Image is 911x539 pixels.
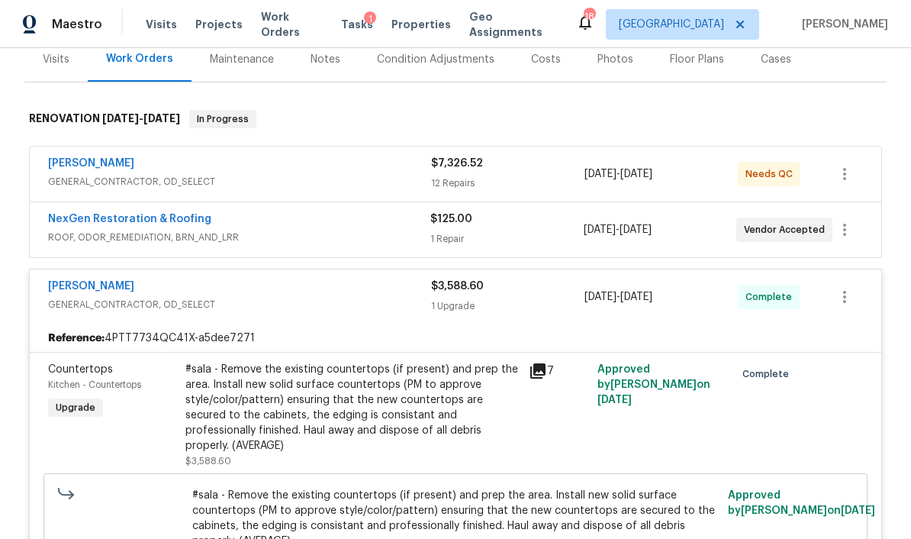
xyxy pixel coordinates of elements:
[744,222,831,237] span: Vendor Accepted
[584,289,652,305] span: -
[597,52,633,67] div: Photos
[597,395,632,405] span: [DATE]
[48,281,134,292] a: [PERSON_NAME]
[143,113,180,124] span: [DATE]
[469,9,558,40] span: Geo Assignments
[584,9,594,24] div: 18
[50,400,101,415] span: Upgrade
[195,17,243,32] span: Projects
[261,9,323,40] span: Work Orders
[728,490,875,516] span: Approved by [PERSON_NAME] on
[30,324,881,352] div: 4PTT7734QC41X-a5dee7271
[311,52,340,67] div: Notes
[48,331,105,346] b: Reference:
[431,158,483,169] span: $7,326.52
[48,380,141,389] span: Kitchen - Countertops
[745,166,799,182] span: Needs QC
[620,169,652,179] span: [DATE]
[529,362,588,380] div: 7
[430,231,583,247] div: 1 Repair
[185,457,231,466] span: $3,588.60
[29,110,180,128] h6: RENOVATION
[841,505,875,516] span: [DATE]
[377,52,494,67] div: Condition Adjustments
[341,19,373,30] span: Tasks
[185,362,520,453] div: #sala - Remove the existing countertops (if present) and prep the area. Install new solid surface...
[584,292,616,302] span: [DATE]
[431,299,584,314] div: 1 Upgrade
[48,214,211,224] a: NexGen Restoration & Roofing
[48,158,134,169] a: [PERSON_NAME]
[191,111,255,127] span: In Progress
[431,176,584,191] div: 12 Repairs
[531,52,561,67] div: Costs
[620,292,652,302] span: [DATE]
[24,95,887,144] div: RENOVATION [DATE]-[DATE]In Progress
[102,113,139,124] span: [DATE]
[48,364,113,375] span: Countertops
[43,52,69,67] div: Visits
[584,169,616,179] span: [DATE]
[670,52,724,67] div: Floor Plans
[584,224,616,235] span: [DATE]
[597,364,710,405] span: Approved by [PERSON_NAME] on
[796,17,888,32] span: [PERSON_NAME]
[48,230,430,245] span: ROOF, ODOR_REMEDIATION, BRN_AND_LRR
[102,113,180,124] span: -
[48,174,431,189] span: GENERAL_CONTRACTOR, OD_SELECT
[430,214,472,224] span: $125.00
[48,297,431,312] span: GENERAL_CONTRACTOR, OD_SELECT
[745,289,798,305] span: Complete
[742,366,795,382] span: Complete
[584,166,652,182] span: -
[584,222,652,237] span: -
[431,281,484,292] span: $3,588.60
[391,17,451,32] span: Properties
[761,52,791,67] div: Cases
[52,17,102,32] span: Maestro
[364,11,376,27] div: 1
[210,52,274,67] div: Maintenance
[106,51,173,66] div: Work Orders
[146,17,177,32] span: Visits
[619,17,724,32] span: [GEOGRAPHIC_DATA]
[620,224,652,235] span: [DATE]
